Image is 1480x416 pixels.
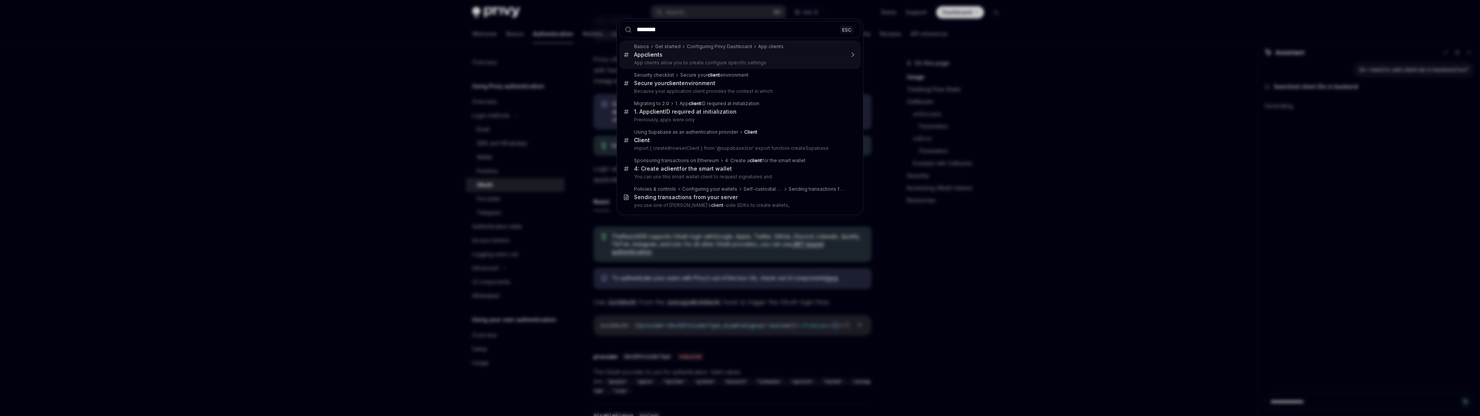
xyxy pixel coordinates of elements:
[711,202,723,208] b: client
[708,72,720,78] b: client
[682,186,737,192] div: Configuring your wallets
[634,117,844,123] p: Previously, apps were only
[664,165,679,172] b: client
[634,137,650,143] b: Client
[725,158,806,164] div: 4: Create a for the smart wallet
[655,44,681,50] div: Get started
[634,129,738,135] div: Using Supabase as an authentication provider
[634,51,663,58] div: App s
[634,145,844,151] p: import { createBrowserClient } from '@supabase/ssr' export function createSupabase
[644,51,659,58] b: client
[634,174,844,180] p: You can use this smart wallet client to request signatures and
[634,80,715,87] div: Secure your environment
[743,186,782,192] div: Self-custodial user wallets
[675,101,759,107] div: 1. App ID required at initialization
[634,72,674,78] div: Security checklist
[634,60,844,66] p: App clients allow you to create configure specific settings
[650,108,665,115] b: client
[634,88,844,94] p: Because your application client provides the context in which
[744,129,757,135] b: Client
[634,44,649,50] div: Basics
[750,158,762,163] b: client
[634,186,676,192] div: Policies & controls
[634,194,738,201] div: Sending transactions from your server
[634,202,844,208] p: you use one of [PERSON_NAME]'s -side SDKs to create wallets,
[666,80,681,86] b: client
[634,158,719,164] div: Sponsoring transactions on Ethereum
[680,72,748,78] div: Secure your environment
[789,186,844,192] div: Sending transactions from your server
[634,165,732,172] div: 4: Create a for the smart wallet
[758,44,784,50] div: App clients
[689,101,701,106] b: client
[840,25,854,34] div: ESC
[687,44,752,50] div: Configuring Privy Dashboard
[634,108,737,115] div: 1. App ID required at initialization
[634,101,669,107] div: Migrating to 2.0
